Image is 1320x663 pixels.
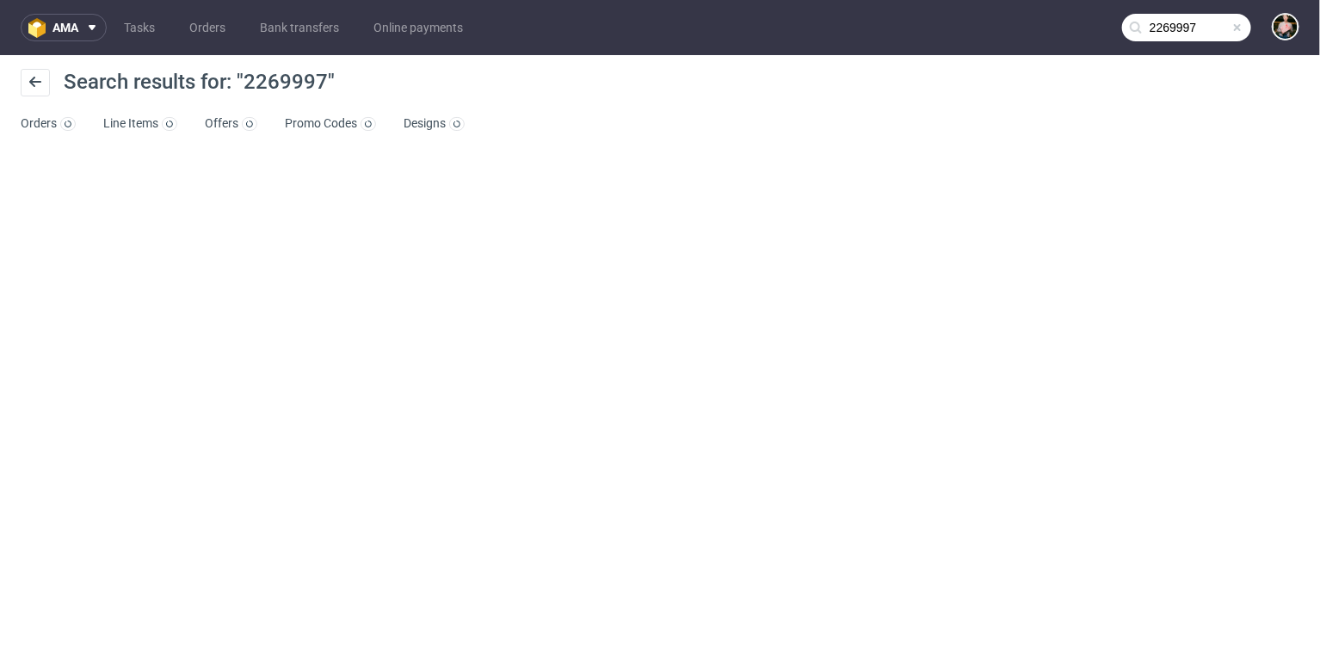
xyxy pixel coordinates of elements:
[103,110,177,138] a: Line Items
[28,18,52,38] img: logo
[114,14,165,41] a: Tasks
[21,110,76,138] a: Orders
[64,70,335,94] span: Search results for: "2269997"
[404,110,465,138] a: Designs
[285,110,376,138] a: Promo Codes
[250,14,349,41] a: Bank transfers
[52,22,78,34] span: ama
[1274,15,1298,39] img: Marta Tomaszewska
[205,110,257,138] a: Offers
[21,14,107,41] button: ama
[179,14,236,41] a: Orders
[363,14,473,41] a: Online payments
